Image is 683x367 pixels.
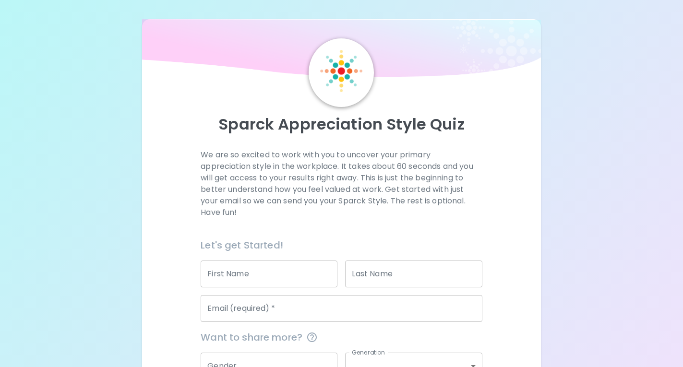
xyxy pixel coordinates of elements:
p: Sparck Appreciation Style Quiz [154,115,529,134]
p: We are so excited to work with you to uncover your primary appreciation style in the workplace. I... [201,149,482,218]
svg: This information is completely confidential and only used for aggregated appreciation studies at ... [306,331,318,343]
img: wave [142,19,540,82]
img: Sparck Logo [320,50,362,92]
label: Generation [352,348,385,356]
span: Want to share more? [201,330,482,345]
h6: Let's get Started! [201,237,482,253]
